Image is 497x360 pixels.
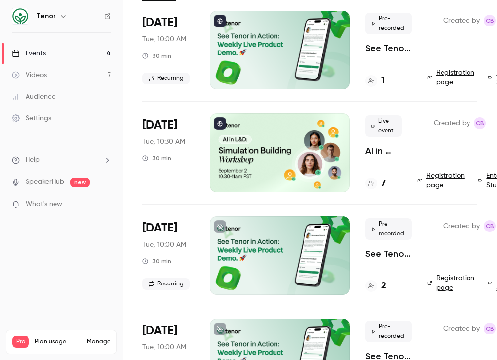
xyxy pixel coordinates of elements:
[486,220,494,232] span: CB
[142,11,194,89] div: Aug 26 Tue, 10:00 AM (America/Los Angeles)
[142,278,190,290] span: Recurring
[484,323,496,334] span: Chloe Beard
[365,13,412,34] span: Pre-recorded
[142,15,177,30] span: [DATE]
[365,145,402,156] a: AI in L&D: Simulation Building Workshop
[142,117,177,133] span: [DATE]
[365,280,386,293] a: 2
[484,220,496,232] span: Chloe Beard
[26,199,62,209] span: What's new
[365,42,412,54] a: See Tenor in Action: Weekly Live Product Demo 🚀
[381,177,386,190] h4: 7
[99,200,111,209] iframe: Noticeable Trigger
[427,273,476,293] a: Registration page
[142,240,186,250] span: Tue, 10:00 AM
[142,257,171,265] div: 30 min
[417,171,467,190] a: Registration page
[434,117,470,129] span: Created by
[365,248,412,259] a: See Tenor in Action: Weekly Live Product Demo 🚀
[474,117,486,129] span: Chloe Beard
[70,178,90,187] span: new
[427,68,476,87] a: Registration page
[26,155,40,165] span: Help
[486,15,494,26] span: CB
[12,155,111,165] li: help-dropdown-opener
[142,113,194,192] div: Sep 2 Tue, 10:30 AM (America/Los Angeles)
[365,74,385,87] a: 1
[365,177,386,190] a: 7
[36,11,55,21] h6: Tenor
[142,34,186,44] span: Tue, 10:00 AM
[142,137,185,147] span: Tue, 10:30 AM
[12,8,28,24] img: Tenor
[12,92,55,102] div: Audience
[484,15,496,26] span: Chloe Beard
[443,15,480,26] span: Created by
[365,321,412,342] span: Pre-recorded
[26,177,64,187] a: SpeakerHub
[12,113,51,123] div: Settings
[142,73,190,84] span: Recurring
[35,338,81,346] span: Plan usage
[476,117,484,129] span: CB
[381,74,385,87] h4: 1
[142,52,171,60] div: 30 min
[142,154,171,162] div: 30 min
[381,280,386,293] h4: 2
[142,216,194,295] div: Sep 9 Tue, 10:00 AM (America/Los Angeles)
[12,336,29,348] span: Pro
[12,70,47,80] div: Videos
[142,342,186,352] span: Tue, 10:00 AM
[365,218,412,240] span: Pre-recorded
[142,220,177,236] span: [DATE]
[142,323,177,338] span: [DATE]
[486,323,494,334] span: CB
[365,115,402,137] span: Live event
[12,49,46,58] div: Events
[87,338,110,346] a: Manage
[443,220,480,232] span: Created by
[443,323,480,334] span: Created by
